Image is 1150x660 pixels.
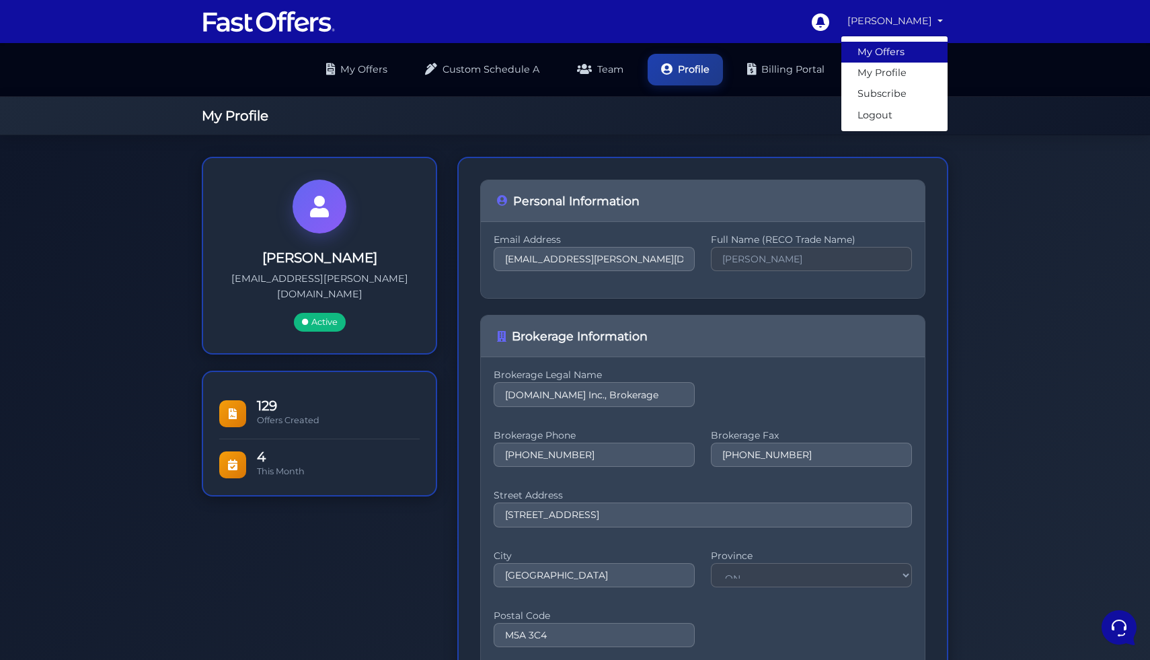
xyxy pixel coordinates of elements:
[11,11,226,54] h2: Hello [PERSON_NAME] 👋
[257,399,420,412] span: 129
[40,451,63,463] p: Home
[494,434,695,437] label: Brokerage Phone
[22,189,247,216] button: Start a Conversation
[176,432,258,463] button: Help
[841,36,948,131] div: [PERSON_NAME]
[208,451,226,463] p: Help
[494,614,695,618] label: Postal Code
[167,243,247,254] a: Open Help Center
[294,313,346,332] span: Active
[97,197,188,208] span: Start a Conversation
[116,451,154,463] p: Messages
[711,238,912,242] label: Full Name (RECO Trade Name)
[22,75,109,86] span: Your Conversations
[841,42,948,63] a: My Offers
[734,54,838,85] a: Billing Portal
[313,54,401,85] a: My Offers
[225,271,414,302] p: [EMAIL_ADDRESS][PERSON_NAME][DOMAIN_NAME]
[497,194,909,208] h4: Personal Information
[56,113,206,126] p: You: Support has been notified several times regarding this issue and have yet to reach out. Plea...
[225,250,414,266] h3: [PERSON_NAME]
[564,54,637,85] a: Team
[494,373,695,377] label: Brokerage Legal Name
[711,554,912,558] label: Province
[202,108,948,124] h1: My Profile
[257,466,305,476] span: This Month
[842,8,948,34] a: [PERSON_NAME]
[841,63,948,83] a: My Profile
[56,165,206,178] p: I apologize for the inconvenience. I will escalate this issue to the support team again and ensur...
[11,432,93,463] button: Home
[16,91,253,132] a: AuraYou:Support has been notified several times regarding this issue and have yet to reach out. P...
[412,54,553,85] a: Custom Schedule A
[841,83,948,104] a: Subscribe
[215,149,247,161] p: 6mo ago
[494,238,695,242] label: Email Address
[93,432,176,463] button: Messages
[497,329,909,343] h4: Brokerage Information
[494,554,695,558] label: City
[30,272,220,285] input: Search for an Article...
[16,143,253,184] a: AuraI apologize for the inconvenience. I will escalate this issue to the support team again and e...
[648,54,723,85] a: Profile
[841,105,948,126] a: Logout
[56,97,206,110] span: Aura
[22,243,91,254] span: Find an Answer
[494,494,912,497] label: Street Address
[257,450,420,464] span: 4
[217,75,247,86] a: See all
[215,97,247,109] p: 6mo ago
[711,434,912,437] label: Brokerage Fax
[1099,608,1139,648] iframe: Customerly Messenger Launcher
[22,150,48,177] img: dark
[56,149,206,162] span: Aura
[257,415,319,425] span: Offers Created
[22,98,48,125] img: dark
